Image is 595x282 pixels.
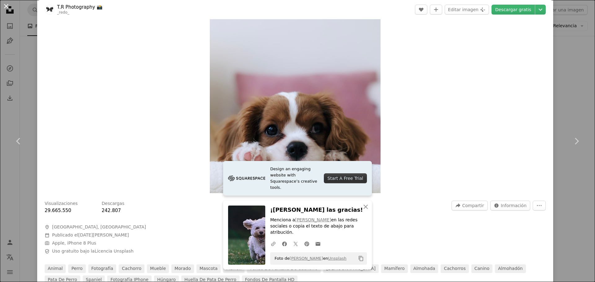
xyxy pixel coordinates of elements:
a: animal [45,264,66,273]
button: Apple, iPhone 8 Plus [52,240,96,246]
a: cachorro [119,264,144,273]
button: Me gusta [415,5,427,15]
span: Publicado el [52,232,129,237]
a: fotografía [88,264,117,273]
a: almohada [410,264,439,273]
a: canino [471,264,493,273]
a: T.R Photography 📸 [57,4,103,10]
button: Compartir esta imagen [452,201,487,210]
span: [GEOGRAPHIC_DATA], [GEOGRAPHIC_DATA] [52,224,146,230]
span: Uso gratuito bajo la [52,248,134,254]
a: [PERSON_NAME] [289,256,323,261]
h3: ¡[PERSON_NAME] las gracias! [270,206,367,215]
a: Unsplash [328,256,346,261]
span: Información [501,201,527,210]
button: Editar imagen [445,5,489,15]
a: _redo_ [57,10,69,15]
button: Más acciones [533,201,546,210]
img: Ve al perfil de T.R Photography 📸 [45,5,55,15]
p: Menciona a en las redes sociales o copia el texto de abajo para atribución. [270,217,367,236]
a: Comparte en Twitter [290,237,301,250]
a: Comparte en Pinterest [301,237,312,250]
a: morado [171,264,194,273]
time: 17 de junio de 2019, 18:43:10 GMT-3 [78,232,129,237]
img: file-1705255347840-230a6ab5bca9image [228,174,265,183]
button: Añade a la colección [430,5,442,15]
a: Comparte en Facebook [279,237,290,250]
span: Design an engaging website with Squarespace’s creative tools. [270,166,319,191]
a: Descargar gratis [491,5,535,15]
a: Mueble [147,264,169,273]
a: Siguiente [558,111,595,171]
span: Compartir [462,201,484,210]
a: mamífero [381,264,408,273]
span: Foto de en [271,254,346,263]
button: Estadísticas sobre esta imagen [490,201,530,210]
h3: Descargas [102,201,124,207]
span: 242.807 [102,208,121,213]
a: [PERSON_NAME] [295,217,331,222]
button: Elegir el tamaño de descarga [535,5,546,15]
a: perro [68,264,86,273]
h3: Visualizaciones [45,201,78,207]
a: Licencia Unsplash [95,249,133,254]
a: mascota [196,264,221,273]
a: almohadón [495,264,526,273]
button: Copiar al portapapeles [356,253,366,264]
a: Cachorros [441,264,469,273]
a: Comparte por correo electrónico [312,237,324,250]
a: Design an engaging website with Squarespace’s creative tools.Start A Free Trial [223,161,372,196]
div: Start A Free Trial [324,173,367,183]
span: 29.665.550 [45,208,71,213]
